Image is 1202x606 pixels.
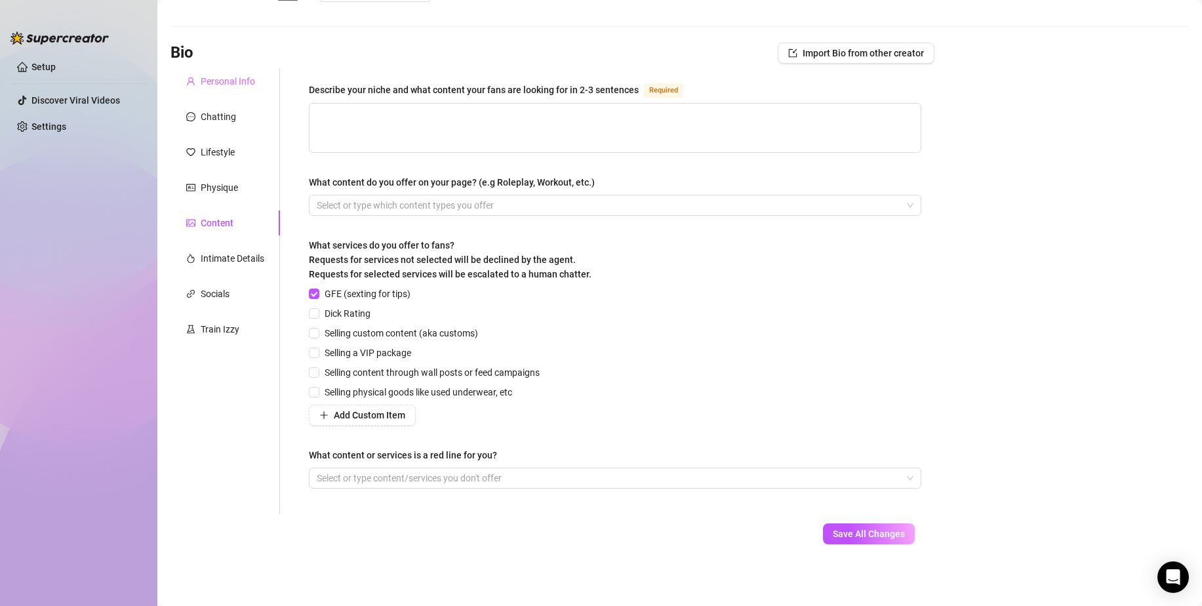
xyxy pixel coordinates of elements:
[823,523,915,544] button: Save All Changes
[833,529,905,539] span: Save All Changes
[186,77,195,86] span: user
[319,306,376,321] span: Dick Rating
[31,121,66,132] a: Settings
[319,411,329,420] span: plus
[310,104,921,152] textarea: Describe your niche and what content your fans are looking for in 2-3 sentences
[778,43,934,64] button: Import Bio from other creator
[309,405,416,426] button: Add Custom Item
[186,183,195,192] span: idcard
[186,112,195,121] span: message
[309,175,604,190] label: What content do you offer on your page? (e.g Roleplay, Workout, etc.)
[644,83,683,98] span: Required
[201,74,255,89] div: Personal Info
[170,43,193,64] h3: Bio
[201,287,230,301] div: Socials
[319,326,483,340] span: Selling custom content (aka customs)
[309,175,595,190] div: What content do you offer on your page? (e.g Roleplay, Workout, etc.)
[201,180,238,195] div: Physique
[186,325,195,334] span: experiment
[309,448,506,462] label: What content or services is a red line for you?
[186,289,195,298] span: link
[319,365,545,380] span: Selling content through wall posts or feed campaigns
[31,62,56,72] a: Setup
[319,346,416,360] span: Selling a VIP package
[201,216,233,230] div: Content
[31,95,120,106] a: Discover Viral Videos
[309,82,698,98] label: Describe your niche and what content your fans are looking for in 2-3 sentences
[788,49,797,58] span: import
[186,254,195,263] span: fire
[201,251,264,266] div: Intimate Details
[10,31,109,45] img: logo-BBDzfeDw.svg
[319,287,416,301] span: GFE (sexting for tips)
[309,83,639,97] div: Describe your niche and what content your fans are looking for in 2-3 sentences
[201,322,239,336] div: Train Izzy
[317,470,319,486] input: What content or services is a red line for you?
[201,145,235,159] div: Lifestyle
[317,197,319,213] input: What content do you offer on your page? (e.g Roleplay, Workout, etc.)
[334,410,405,420] span: Add Custom Item
[186,218,195,228] span: picture
[1157,561,1189,593] div: Open Intercom Messenger
[309,240,591,279] span: What services do you offer to fans? Requests for services not selected will be declined by the ag...
[309,448,497,462] div: What content or services is a red line for you?
[201,110,236,124] div: Chatting
[186,148,195,157] span: heart
[319,385,517,399] span: Selling physical goods like used underwear, etc
[803,48,924,58] span: Import Bio from other creator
